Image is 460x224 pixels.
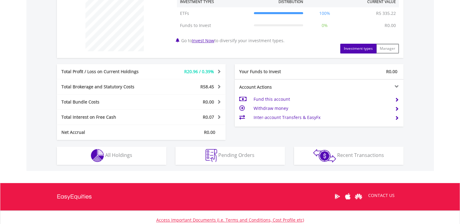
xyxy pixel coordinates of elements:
button: Manager [376,44,399,53]
td: Funds to Invest [177,19,251,32]
span: R0.07 [203,114,214,120]
a: Access Important Documents (i.e. Terms and Conditions, Cost Profile etc) [156,217,304,223]
img: holdings-wht.png [91,149,104,162]
div: Account Actions [235,84,319,90]
div: Total Interest on Free Cash [57,114,155,120]
span: R20.96 / 0.39% [184,69,214,74]
span: R0.00 [204,129,215,135]
button: Pending Orders [175,147,285,165]
div: Total Brokerage and Statutory Costs [57,84,155,90]
img: transactions-zar-wht.png [313,149,336,162]
a: Google Play [332,187,343,206]
span: R0.00 [203,99,214,105]
td: Inter-account Transfers & EasyFx [253,113,390,122]
td: Withdraw money [253,104,390,113]
a: EasyEquities [57,183,92,210]
span: Pending Orders [218,152,254,158]
span: R58.45 [200,84,214,90]
td: ETFs [177,7,251,19]
a: Huawei [353,187,364,206]
button: All Holdings [57,147,166,165]
td: R0.00 [382,19,399,32]
td: 0% [306,19,343,32]
button: Recent Transactions [294,147,403,165]
button: Investment types [340,44,376,53]
span: R0.00 [386,69,397,74]
td: R5 335.22 [373,7,399,19]
span: Recent Transactions [337,152,384,158]
div: Your Funds to Invest [235,69,319,75]
td: Fund this account [253,95,390,104]
a: Invest Now [192,38,214,43]
img: pending_instructions-wht.png [206,149,217,162]
a: Apple [343,187,353,206]
div: Total Profit / Loss on Current Holdings [57,69,155,75]
td: 100% [306,7,343,19]
div: Net Accrual [57,129,155,135]
span: All Holdings [105,152,132,158]
div: Total Bundle Costs [57,99,155,105]
a: CONTACT US [364,187,399,204]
